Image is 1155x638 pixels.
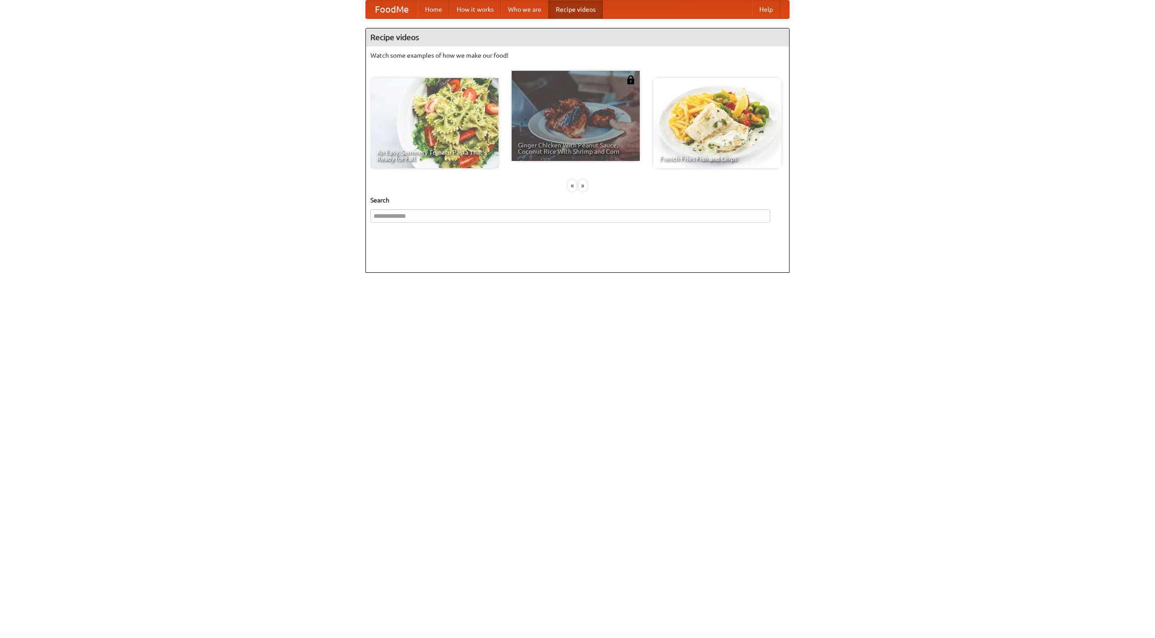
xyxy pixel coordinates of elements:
[370,196,785,205] h5: Search
[370,51,785,60] p: Watch some examples of how we make our food!
[501,0,549,18] a: Who we are
[449,0,501,18] a: How it works
[579,180,587,191] div: »
[568,180,576,191] div: «
[366,28,789,46] h4: Recipe videos
[752,0,780,18] a: Help
[549,0,603,18] a: Recipe videos
[370,78,499,168] a: An Easy, Summery Tomato Pasta That's Ready for Fall
[418,0,449,18] a: Home
[653,78,781,168] a: French Fries Fish and Chips
[626,75,635,84] img: 483408.png
[366,0,418,18] a: FoodMe
[377,149,492,162] span: An Easy, Summery Tomato Pasta That's Ready for Fall
[660,156,775,162] span: French Fries Fish and Chips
